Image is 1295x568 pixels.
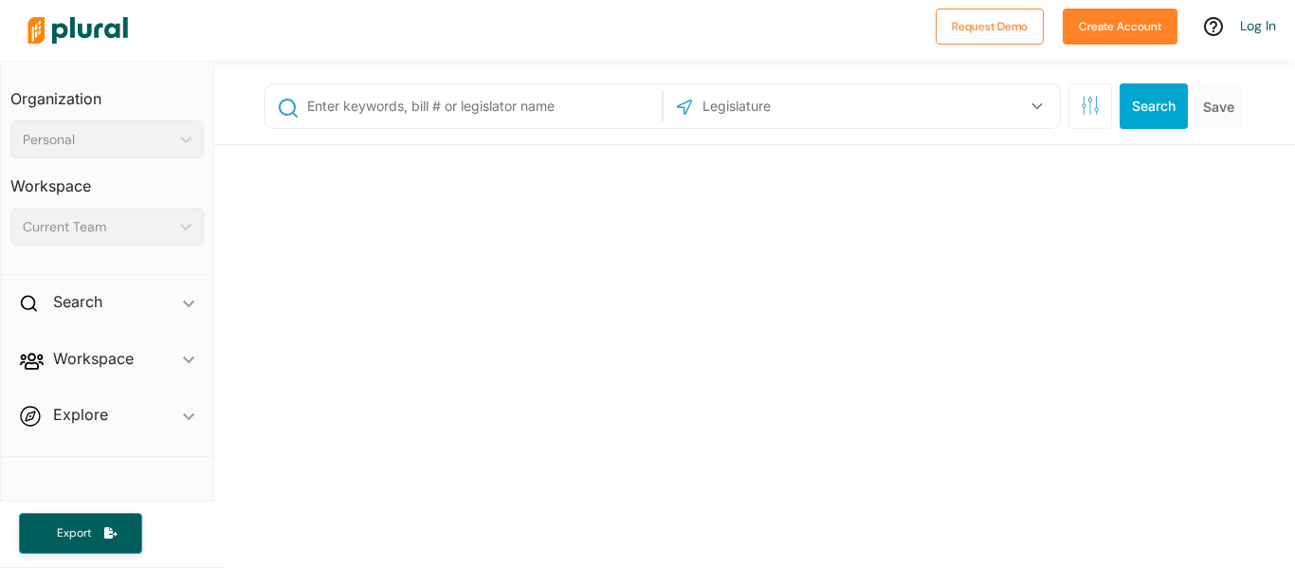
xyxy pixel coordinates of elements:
[44,525,104,541] span: Export
[936,9,1044,45] button: Request Demo
[1240,17,1276,34] a: Log In
[701,88,903,124] input: Legislature
[1195,83,1242,129] button: Save
[1081,96,1100,112] span: Search Filters
[23,130,173,150] div: Personal
[305,88,657,124] input: Enter keywords, bill # or legislator name
[936,15,1044,35] a: Request Demo
[10,158,204,200] h3: Workspace
[1120,83,1188,129] button: Search
[1063,9,1177,45] button: Create Account
[53,291,102,312] h2: Search
[19,513,142,554] button: Export
[10,71,204,113] h3: Organization
[23,217,173,237] div: Current Team
[1063,15,1177,35] a: Create Account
